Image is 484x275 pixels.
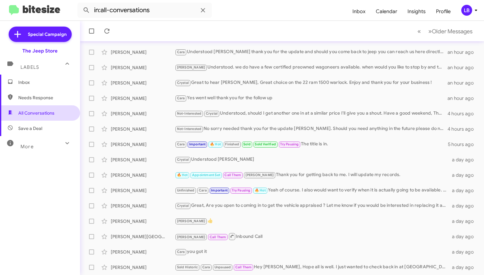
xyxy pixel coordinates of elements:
[206,111,218,116] span: Crystal
[177,219,206,223] span: [PERSON_NAME]
[111,172,175,178] div: [PERSON_NAME]
[428,27,432,35] span: »
[111,80,175,86] div: [PERSON_NAME]
[111,49,175,55] div: [PERSON_NAME]
[280,142,299,146] span: Try Pausing
[175,79,448,86] div: Great to hear [PERSON_NAME], Great choice on the 22 ram 1500 warlock. Enjoy and thank you for you...
[431,2,456,21] a: Profile
[177,65,206,69] span: [PERSON_NAME]
[450,264,479,271] div: a day ago
[9,27,72,42] a: Special Campaign
[448,80,479,86] div: an hour ago
[210,142,221,146] span: 🔥 Hot
[175,64,448,71] div: Understood. we do have a few certified preowned wagoneers available. when would you like to stop ...
[448,95,479,101] div: an hour ago
[450,233,479,240] div: a day ago
[177,50,185,54] span: Cara
[192,173,220,177] span: Appointment Set
[448,64,479,71] div: an hour ago
[177,188,195,192] span: Unfinished
[402,2,431,21] a: Insights
[417,27,421,35] span: «
[461,5,472,16] div: LB
[175,125,448,133] div: No sorry needed thank you for the update [PERSON_NAME]. Should you need anything in the future pl...
[18,110,54,116] span: All Conversations
[177,127,202,131] span: Not-Interested
[450,249,479,255] div: a day ago
[177,235,206,239] span: [PERSON_NAME]
[232,188,250,192] span: Try Pausing
[111,264,175,271] div: [PERSON_NAME]
[175,48,448,56] div: Understood [PERSON_NAME] thank you for the update and should you come back to jeep you can reach ...
[177,96,185,100] span: Cara
[175,248,450,255] div: you got it
[199,188,207,192] span: Cara
[235,265,252,269] span: Call Them
[448,141,479,148] div: 5 hours ago
[22,48,58,54] div: The Jeep Store
[111,141,175,148] div: [PERSON_NAME]
[414,25,476,38] nav: Page navigation example
[450,157,479,163] div: a day ago
[225,142,239,146] span: Finished
[210,235,226,239] span: Call Them
[243,142,251,146] span: Sold
[177,173,188,177] span: 🔥 Hot
[246,173,274,177] span: [PERSON_NAME]
[175,94,448,102] div: Yes went well thank you for the follow up
[189,142,206,146] span: Important
[177,265,198,269] span: Sold Historic
[177,250,185,254] span: Cara
[111,95,175,101] div: [PERSON_NAME]
[175,156,450,163] div: Understood [PERSON_NAME]
[450,172,479,178] div: a day ago
[111,187,175,194] div: [PERSON_NAME]
[175,187,450,194] div: Yeah of course. I also would want to verify when it is actually going to be available. for instan...
[175,110,448,117] div: Understood, should I get another one in at a similar price I'll give you a shout. Have a good wee...
[111,249,175,255] div: [PERSON_NAME]
[18,125,42,132] span: Save a Deal
[20,64,39,70] span: Labels
[448,49,479,55] div: an hour ago
[175,171,450,179] div: Thank you for getting back to me. I will update my records.
[111,64,175,71] div: [PERSON_NAME]
[111,233,175,240] div: [PERSON_NAME][GEOGRAPHIC_DATA]
[450,203,479,209] div: a day ago
[255,142,276,146] span: Sold Verified
[424,25,476,38] button: Next
[177,204,189,208] span: Crystal
[175,202,450,209] div: Great, Are you open to coming in to get the vehicle appraised ? Let me know if you would be inter...
[111,203,175,209] div: [PERSON_NAME]
[432,28,472,35] span: Older Messages
[177,81,189,85] span: Crystal
[18,79,73,85] span: Inbox
[202,265,210,269] span: Cara
[175,217,450,225] div: 👍
[175,263,450,271] div: Hey [PERSON_NAME], Hope all is well. I just wanted to check back in at [GEOGRAPHIC_DATA] and see ...
[111,218,175,224] div: [PERSON_NAME]
[255,188,266,192] span: 🔥 Hot
[77,3,212,18] input: Search
[211,188,228,192] span: Important
[371,2,402,21] a: Calendar
[450,187,479,194] div: a day ago
[347,2,371,21] a: Inbox
[111,110,175,117] div: [PERSON_NAME]
[414,25,425,38] button: Previous
[111,157,175,163] div: [PERSON_NAME]
[175,141,448,148] div: The title is in.
[20,144,34,150] span: More
[177,158,189,162] span: Crystal
[28,31,67,37] span: Special Campaign
[448,110,479,117] div: 4 hours ago
[177,142,185,146] span: Cara
[214,265,231,269] span: Unpaused
[456,5,477,16] button: LB
[18,94,73,101] span: Needs Response
[450,218,479,224] div: a day ago
[224,173,241,177] span: Call Them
